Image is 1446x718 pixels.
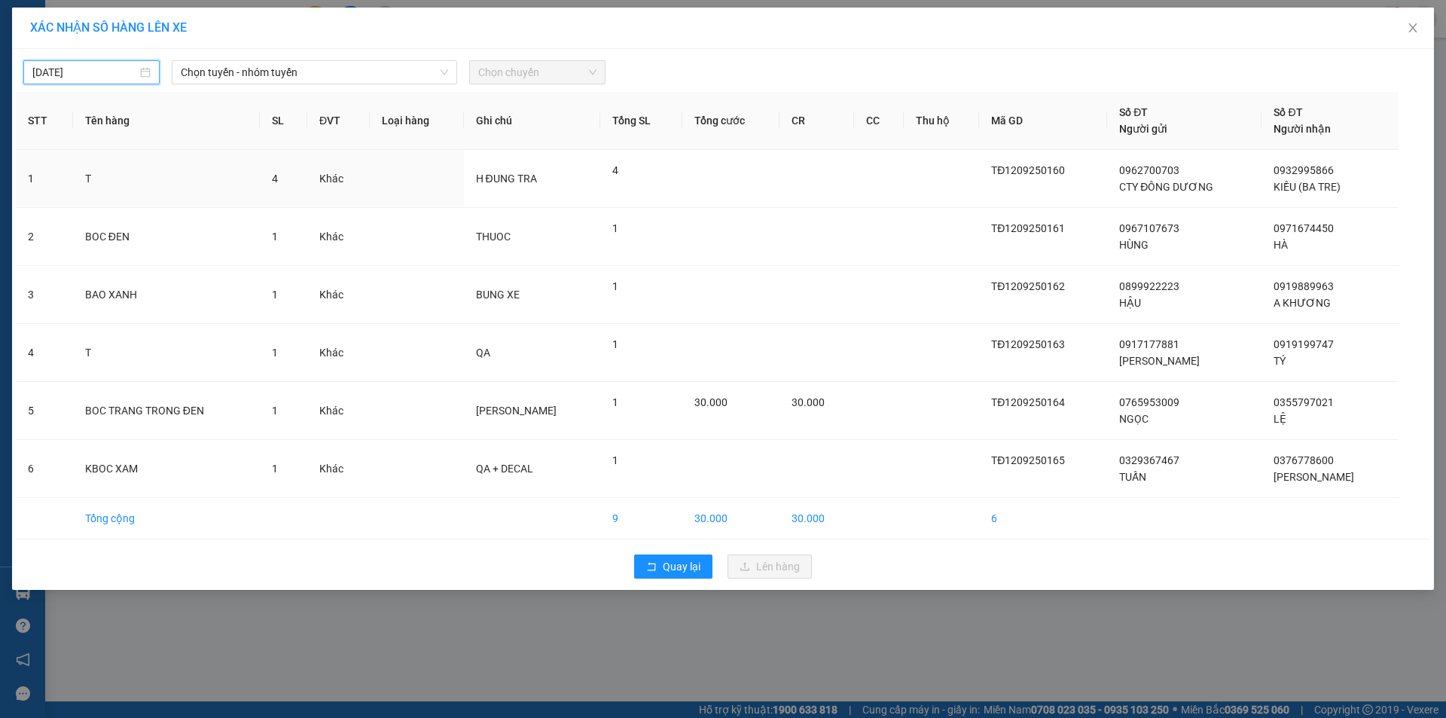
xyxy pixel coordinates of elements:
[1274,181,1341,193] span: KIỀU (BA TRE)
[1392,8,1434,50] button: Close
[272,173,278,185] span: 4
[1119,222,1179,234] span: 0967107673
[73,382,260,440] td: BOC TRANG TRONG ĐEN
[73,324,260,382] td: T
[1119,454,1179,466] span: 0329367467
[1119,164,1179,176] span: 0962700703
[16,440,73,498] td: 6
[1274,338,1334,350] span: 0919199747
[476,231,511,243] span: THUOC
[1274,106,1302,118] span: Số ĐT
[1119,239,1149,251] span: HÙNG
[1119,355,1200,367] span: [PERSON_NAME]
[1274,280,1334,292] span: 0919889963
[73,266,260,324] td: BAO XANH
[16,324,73,382] td: 4
[663,558,700,575] span: Quay lại
[1119,297,1141,309] span: HẬU
[646,561,657,573] span: rollback
[32,64,137,81] input: 13/09/2025
[854,92,903,150] th: CC
[476,463,533,475] span: QA + DECAL
[634,555,712,579] button: rollbackQuay lại
[779,498,854,539] td: 30.000
[979,498,1107,539] td: 6
[476,405,557,417] span: [PERSON_NAME]
[73,498,260,539] td: Tổng cộng
[307,150,371,208] td: Khác
[1274,471,1354,483] span: [PERSON_NAME]
[1119,280,1179,292] span: 0899922223
[1274,297,1331,309] span: A KHƯƠNG
[1274,413,1286,425] span: LỆ
[478,61,596,84] span: Chọn chuyến
[272,405,278,417] span: 1
[991,222,1065,234] span: TĐ1209250161
[464,92,601,150] th: Ghi chú
[30,20,187,35] span: XÁC NHẬN SỐ HÀNG LÊN XE
[904,92,980,150] th: Thu hộ
[991,454,1065,466] span: TĐ1209250165
[476,347,490,359] span: QA
[1119,338,1179,350] span: 0917177881
[612,280,618,292] span: 1
[1274,123,1331,135] span: Người nhận
[1274,396,1334,408] span: 0355797021
[307,440,371,498] td: Khác
[779,92,854,150] th: CR
[991,164,1065,176] span: TĐ1209250160
[1274,164,1334,176] span: 0932995866
[260,92,307,150] th: SL
[272,463,278,475] span: 1
[1119,413,1149,425] span: NGỌC
[612,454,618,466] span: 1
[600,92,682,150] th: Tổng SL
[476,289,520,301] span: BUNG XE
[370,92,463,150] th: Loại hàng
[1119,396,1179,408] span: 0765953009
[612,222,618,234] span: 1
[272,347,278,359] span: 1
[440,68,449,77] span: down
[728,555,812,579] button: uploadLên hàng
[1274,454,1334,466] span: 0376778600
[307,92,371,150] th: ĐVT
[16,382,73,440] td: 5
[73,92,260,150] th: Tên hàng
[307,266,371,324] td: Khác
[73,150,260,208] td: T
[73,208,260,266] td: BOC ĐEN
[612,164,618,176] span: 4
[1119,471,1146,483] span: TUẤN
[16,92,73,150] th: STT
[991,396,1065,408] span: TĐ1209250164
[307,382,371,440] td: Khác
[1274,239,1288,251] span: HÀ
[16,150,73,208] td: 1
[682,498,779,539] td: 30.000
[181,61,448,84] span: Chọn tuyến - nhóm tuyến
[476,173,537,185] span: H ĐUNG TRA
[16,266,73,324] td: 3
[307,324,371,382] td: Khác
[991,338,1065,350] span: TĐ1209250163
[600,498,682,539] td: 9
[16,208,73,266] td: 2
[694,396,728,408] span: 30.000
[991,280,1065,292] span: TĐ1209250162
[612,338,618,350] span: 1
[1119,123,1167,135] span: Người gửi
[73,440,260,498] td: KBOC XAM
[1274,355,1286,367] span: TÝ
[979,92,1107,150] th: Mã GD
[272,231,278,243] span: 1
[1119,106,1148,118] span: Số ĐT
[307,208,371,266] td: Khác
[1274,222,1334,234] span: 0971674450
[682,92,779,150] th: Tổng cước
[612,396,618,408] span: 1
[272,289,278,301] span: 1
[1119,181,1213,193] span: CTY ĐÔNG DƯƠNG
[1407,22,1419,34] span: close
[792,396,825,408] span: 30.000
